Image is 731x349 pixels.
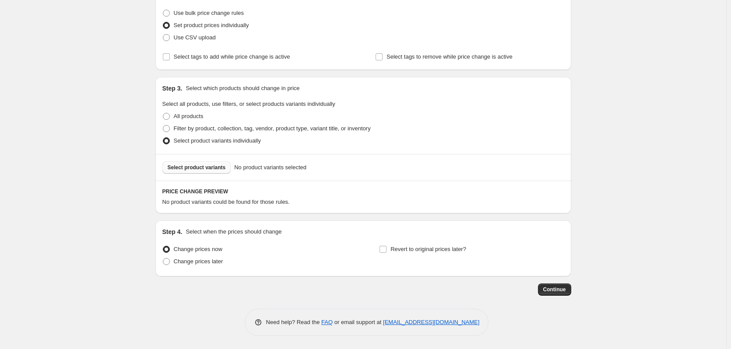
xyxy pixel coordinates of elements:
p: Select which products should change in price [186,84,299,93]
h6: PRICE CHANGE PREVIEW [162,188,564,195]
span: Change prices now [174,246,222,252]
p: Select when the prices should change [186,227,281,236]
span: Revert to original prices later? [390,246,466,252]
h2: Step 3. [162,84,183,93]
span: Need help? Read the [266,319,322,325]
span: No product variants selected [234,163,306,172]
span: Select product variants [168,164,226,171]
h2: Step 4. [162,227,183,236]
span: Filter by product, collection, tag, vendor, product type, variant title, or inventory [174,125,371,132]
span: Set product prices individually [174,22,249,28]
span: All products [174,113,204,119]
span: Use bulk price change rules [174,10,244,16]
span: Use CSV upload [174,34,216,41]
button: Select product variants [162,161,231,174]
button: Continue [538,283,571,296]
span: Select product variants individually [174,137,261,144]
span: Select tags to add while price change is active [174,53,290,60]
a: [EMAIL_ADDRESS][DOMAIN_NAME] [383,319,479,325]
span: Select all products, use filters, or select products variants individually [162,101,335,107]
span: or email support at [333,319,383,325]
a: FAQ [321,319,333,325]
span: Continue [543,286,566,293]
span: Select tags to remove while price change is active [387,53,513,60]
span: Change prices later [174,258,223,265]
span: No product variants could be found for those rules. [162,199,290,205]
